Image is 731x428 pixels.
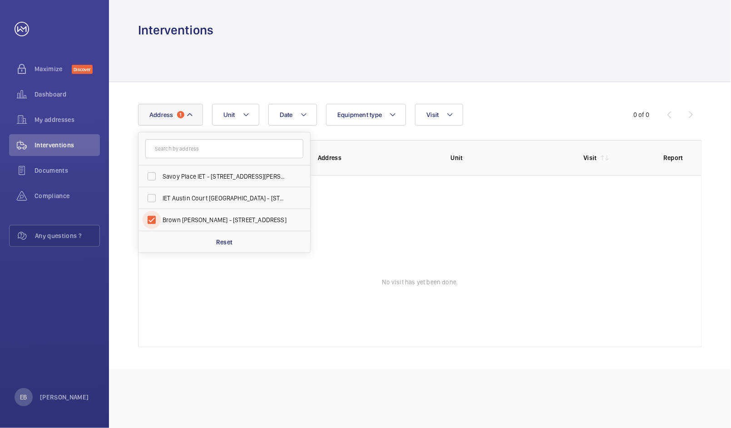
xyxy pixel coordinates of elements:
[35,166,100,175] span: Documents
[415,104,463,126] button: Visit
[145,139,303,158] input: Search by address
[35,90,100,99] span: Dashboard
[216,238,233,247] p: Reset
[223,111,235,118] span: Unit
[318,153,436,162] p: Address
[35,64,72,73] span: Maximize
[337,111,382,118] span: Equipment type
[177,111,184,118] span: 1
[382,277,458,287] p: No visit has yet been done.
[268,104,317,126] button: Date
[633,110,650,119] div: 0 of 0
[35,191,100,200] span: Compliance
[138,104,203,126] button: Address1
[326,104,406,126] button: Equipment type
[426,111,439,118] span: Visit
[663,153,683,162] p: Report
[35,115,100,124] span: My addresses
[40,393,89,402] p: [PERSON_NAME]
[163,215,287,224] span: Brown [PERSON_NAME] - [STREET_ADDRESS]
[149,111,173,118] span: Address
[450,153,569,162] p: Unit
[72,65,93,74] span: Discover
[280,111,293,118] span: Date
[583,153,597,162] p: Visit
[138,22,213,39] h1: Interventions
[163,172,287,181] span: Savoy Place IET - [STREET_ADDRESS][PERSON_NAME]
[20,393,27,402] p: EB
[163,194,287,203] span: IET Austin Court [GEOGRAPHIC_DATA] - [STREET_ADDRESS]
[212,104,259,126] button: Unit
[35,141,100,150] span: Interventions
[35,231,99,240] span: Any questions ?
